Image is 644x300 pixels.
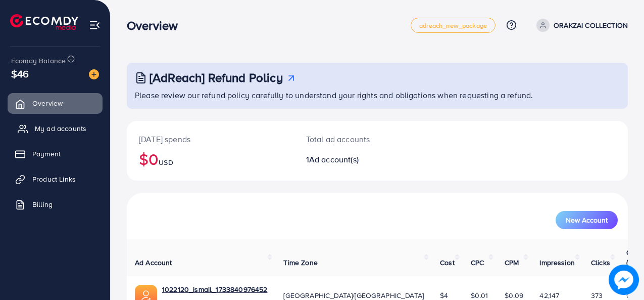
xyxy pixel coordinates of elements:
[139,133,282,145] p: [DATE] spends
[419,22,487,29] span: adreach_new_package
[309,154,359,165] span: Ad account(s)
[135,89,622,101] p: Please review our refund policy carefully to understand your rights and obligations when requesti...
[32,98,63,108] span: Overview
[8,144,103,164] a: Payment
[11,66,29,81] span: $46
[539,258,575,268] span: Impression
[89,69,99,79] img: image
[471,258,484,268] span: CPC
[8,169,103,189] a: Product Links
[159,157,173,167] span: USD
[35,123,86,134] span: My ad accounts
[505,258,519,268] span: CPM
[32,199,53,209] span: Billing
[306,133,407,145] p: Total ad accounts
[139,149,282,168] h2: $0
[8,93,103,113] a: Overview
[162,284,267,294] a: 1022120_ismail_1733840976452
[89,19,101,31] img: menu
[32,149,61,159] span: Payment
[8,118,103,139] a: My ad accounts
[150,70,283,85] h3: [AdReach] Refund Policy
[609,265,639,295] img: image
[32,174,76,184] span: Product Links
[411,18,496,33] a: adreach_new_package
[591,258,610,268] span: Clicks
[566,217,608,224] span: New Account
[11,56,66,66] span: Ecomdy Balance
[283,258,317,268] span: Time Zone
[554,19,628,31] p: ORAKZAI COLLECTION
[10,14,78,30] img: logo
[127,18,186,33] h3: Overview
[135,258,172,268] span: Ad Account
[440,258,455,268] span: Cost
[556,211,618,229] button: New Account
[306,155,407,164] h2: 1
[8,194,103,215] a: Billing
[532,19,628,32] a: ORAKZAI COLLECTION
[626,247,639,268] span: CTR (%)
